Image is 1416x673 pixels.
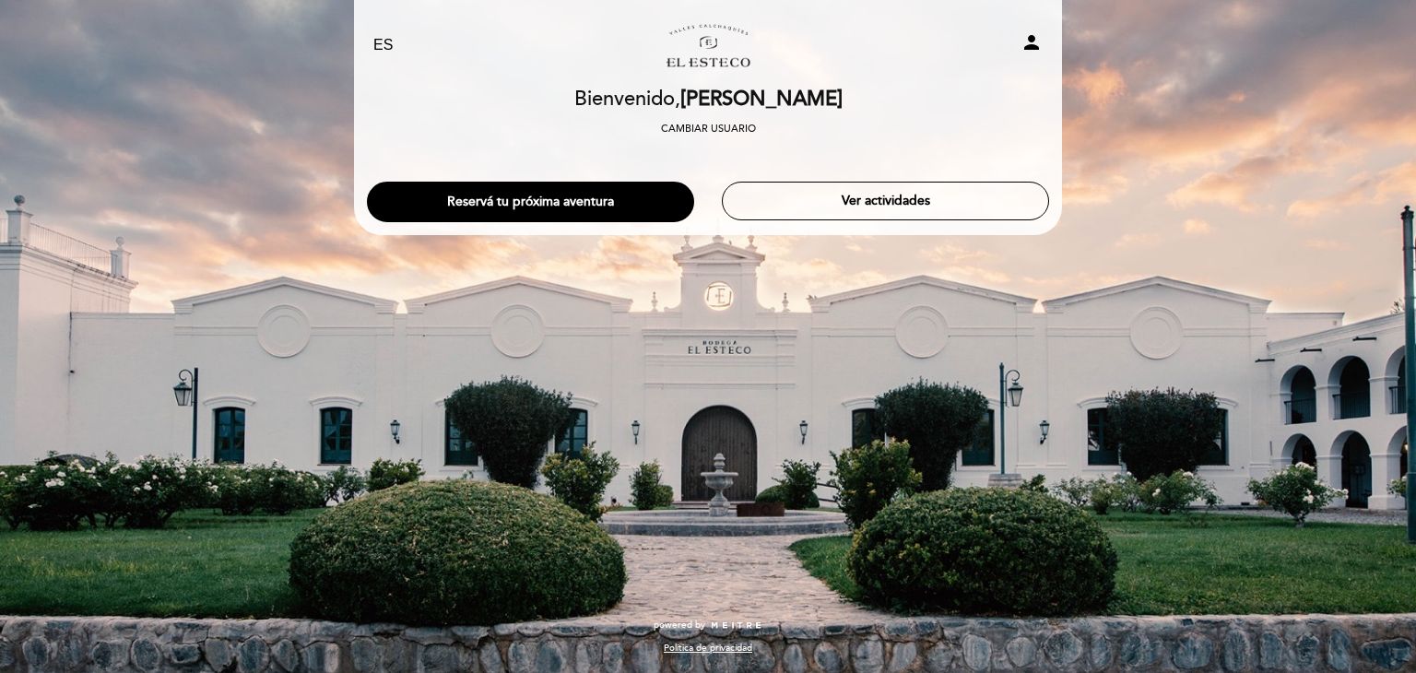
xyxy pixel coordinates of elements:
[367,182,694,222] button: Reservá tu próxima aventura
[710,621,762,631] img: MEITRE
[593,20,823,71] a: Bodega El Esteco
[1021,31,1043,60] button: person
[655,121,761,137] button: Cambiar usuario
[654,619,705,632] span: powered by
[680,87,843,112] span: [PERSON_NAME]
[1021,31,1043,53] i: person
[664,642,752,655] a: Política de privacidad
[574,89,843,111] h2: Bienvenido,
[654,619,762,632] a: powered by
[722,182,1049,220] button: Ver actividades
